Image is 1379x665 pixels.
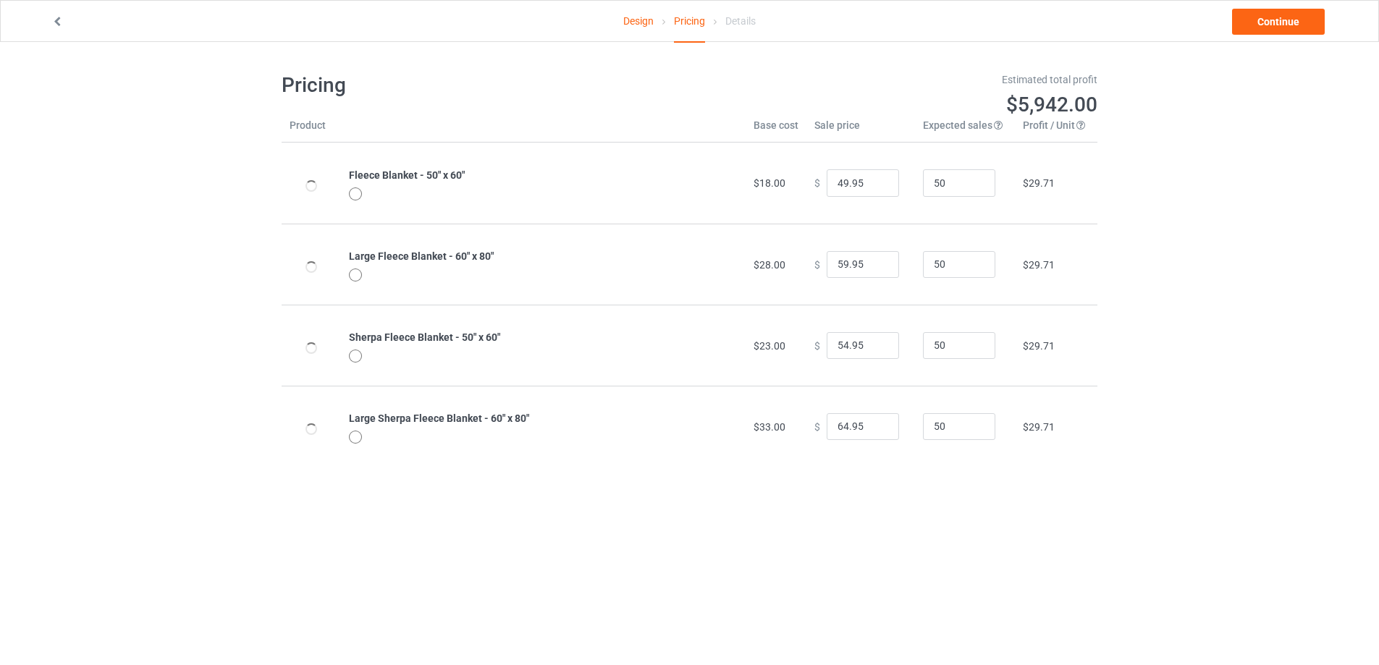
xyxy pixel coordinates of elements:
[806,118,915,143] th: Sale price
[1015,118,1097,143] th: Profit / Unit
[1232,9,1325,35] a: Continue
[1023,259,1055,271] span: $29.71
[814,177,820,189] span: $
[754,177,785,189] span: $18.00
[754,340,785,352] span: $23.00
[1023,177,1055,189] span: $29.71
[725,1,756,41] div: Details
[349,412,529,424] b: Large Sherpa Fleece Blanket - 60" x 80"
[754,421,785,433] span: $33.00
[623,1,654,41] a: Design
[754,259,785,271] span: $28.00
[746,118,806,143] th: Base cost
[349,250,494,262] b: Large Fleece Blanket - 60" x 80"
[814,339,820,351] span: $
[814,258,820,270] span: $
[349,331,500,343] b: Sherpa Fleece Blanket - 50" x 60"
[1006,93,1097,117] span: $5,942.00
[814,420,820,432] span: $
[915,118,1015,143] th: Expected sales
[1023,421,1055,433] span: $29.71
[282,118,341,143] th: Product
[700,72,1098,87] div: Estimated total profit
[282,72,680,98] h1: Pricing
[349,169,465,181] b: Fleece Blanket - 50" x 60"
[674,1,705,43] div: Pricing
[1023,340,1055,352] span: $29.71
